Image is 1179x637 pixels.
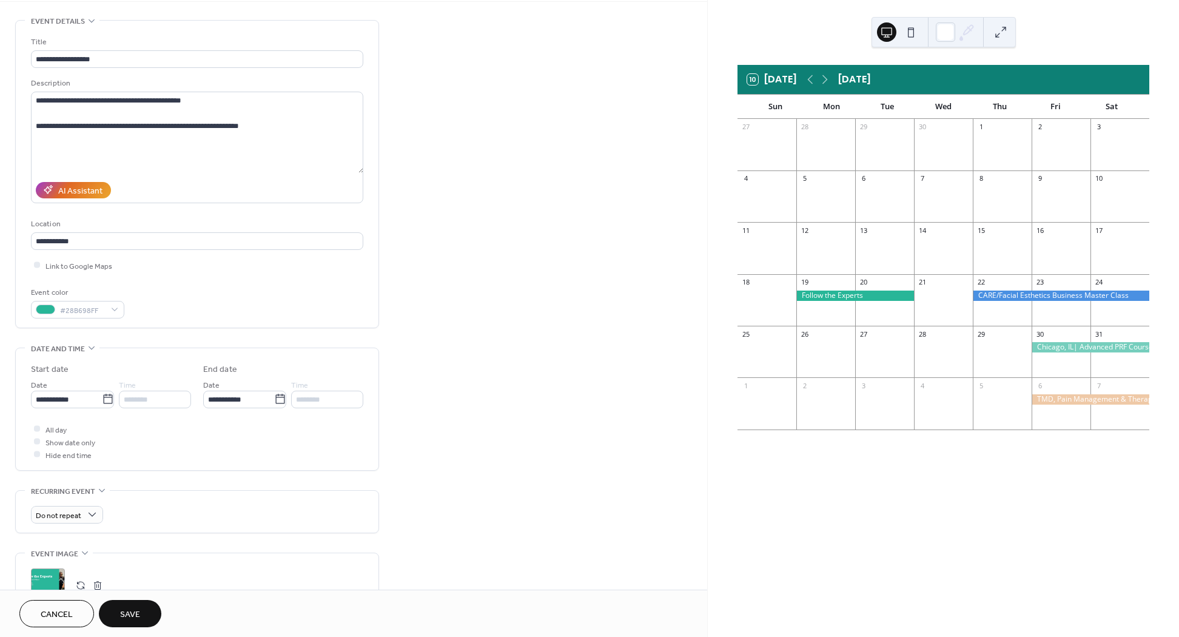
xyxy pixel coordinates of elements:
span: Event image [31,548,78,561]
div: 1 [741,381,750,390]
span: Event details [31,15,85,28]
div: 11 [741,226,750,235]
span: Time [291,379,308,391]
div: 14 [918,226,927,235]
div: 28 [800,123,809,132]
div: 12 [800,226,809,235]
div: 30 [918,123,927,132]
div: 7 [1094,381,1103,390]
div: 27 [741,123,750,132]
div: 3 [859,381,868,390]
div: 24 [1094,278,1103,287]
div: Mon [804,95,859,119]
div: Thu [972,95,1027,119]
div: AI Assistant [58,184,102,197]
div: ; [31,568,65,602]
span: Recurring event [31,485,95,498]
div: 9 [1035,174,1044,183]
div: TMD, Pain Management & Therapeutic Botox Course [1032,394,1149,405]
div: Event color [31,286,122,299]
div: 21 [918,278,927,287]
div: Sun [747,95,803,119]
div: 18 [741,278,750,287]
button: Cancel [19,600,94,627]
div: End date [203,363,237,376]
div: 4 [918,381,927,390]
div: 17 [1094,226,1103,235]
div: 5 [800,174,809,183]
div: 25 [741,329,750,339]
div: 8 [976,174,986,183]
span: Link to Google Maps [45,260,112,272]
div: 16 [1035,226,1044,235]
div: 29 [859,123,868,132]
div: Sat [1084,95,1140,119]
div: Fri [1027,95,1083,119]
div: 15 [976,226,986,235]
div: 3 [1094,123,1103,132]
span: Show date only [45,436,95,449]
div: 30 [1035,329,1044,339]
div: 29 [976,329,986,339]
button: 10[DATE] [743,71,801,88]
div: Chicago, IL| Advanced PRF Course in Regenerative Dentistry [1032,342,1149,352]
div: Description [31,77,361,90]
div: 6 [859,174,868,183]
span: Date [31,379,47,391]
div: 1 [976,123,986,132]
div: [DATE] [838,72,871,87]
div: 31 [1094,329,1103,339]
div: 10 [1094,174,1103,183]
span: Cancel [41,608,73,621]
button: AI Assistant [36,182,111,198]
div: Tue [859,95,915,119]
div: 4 [741,174,750,183]
div: 20 [859,278,868,287]
div: 26 [800,329,809,339]
div: CARE/Facial Esthetics Business Master Class [973,291,1149,301]
span: All day [45,423,67,436]
div: 13 [859,226,868,235]
div: 23 [1035,278,1044,287]
div: 19 [800,278,809,287]
span: #28B698FF [60,304,105,317]
span: Save [120,608,140,621]
div: 2 [800,381,809,390]
div: Location [31,218,361,231]
div: 27 [859,329,868,339]
div: 22 [976,278,986,287]
div: Start date [31,363,69,376]
span: Hide end time [45,449,92,462]
div: 28 [918,329,927,339]
button: Save [99,600,161,627]
div: Wed [916,95,972,119]
div: 7 [918,174,927,183]
div: 5 [976,381,986,390]
span: Do not repeat [36,508,81,522]
div: 2 [1035,123,1044,132]
div: 6 [1035,381,1044,390]
span: Date [203,379,220,391]
span: Date and time [31,343,85,356]
span: Time [119,379,136,391]
div: Title [31,36,361,49]
div: Follow the Experts [796,291,914,301]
